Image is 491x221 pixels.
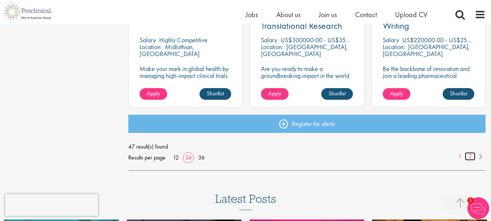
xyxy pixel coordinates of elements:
[390,90,403,97] span: Apply
[261,12,353,30] a: VP of Biology & Translational Research
[383,88,410,100] a: Apply
[443,88,474,100] a: Shortlist
[383,36,399,44] span: Salary
[383,65,474,93] p: Be the backbone of innovation and join a leading pharmaceutical company to help keep life-changin...
[196,154,207,161] a: 36
[140,43,200,58] p: Midlothian, [GEOGRAPHIC_DATA]
[319,10,337,19] a: Join us
[261,36,277,44] span: Salary
[128,115,486,133] a: Register for alerts
[465,152,475,161] a: 2
[455,152,465,161] a: 1
[147,90,160,97] span: Apply
[140,43,162,51] span: Location:
[467,197,474,204] span: 1
[5,194,98,216] iframe: reCAPTCHA
[261,65,353,100] p: Are you ready to make a groundbreaking impact in the world of biotechnology? Join a growing compa...
[246,10,258,19] a: Jobs
[140,36,156,44] span: Salary
[170,154,181,161] a: 12
[383,43,405,51] span: Location:
[140,88,167,100] a: Apply
[268,90,281,97] span: Apply
[200,88,231,100] a: Shortlist
[261,88,289,100] a: Apply
[276,10,301,19] a: About us
[183,154,194,161] a: 24
[261,43,348,58] p: [GEOGRAPHIC_DATA], [GEOGRAPHIC_DATA]
[128,152,165,163] span: Results per page
[159,36,208,44] p: Highly Competitive
[383,43,470,58] p: [GEOGRAPHIC_DATA], [GEOGRAPHIC_DATA]
[383,12,474,30] a: Director, Medical Writing
[215,193,276,210] h3: Latest Posts
[140,65,231,86] p: Make your mark in global health by managing high-impact clinical trials with a leading CRO.
[281,36,397,44] p: US$300000.00 - US$350000.00 per annum
[128,141,486,152] span: 47 result(s) found
[321,88,353,100] a: Shortlist
[467,197,489,219] img: Chatbot
[261,43,283,51] span: Location:
[395,10,427,19] a: Upload CV
[355,10,377,19] a: Contact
